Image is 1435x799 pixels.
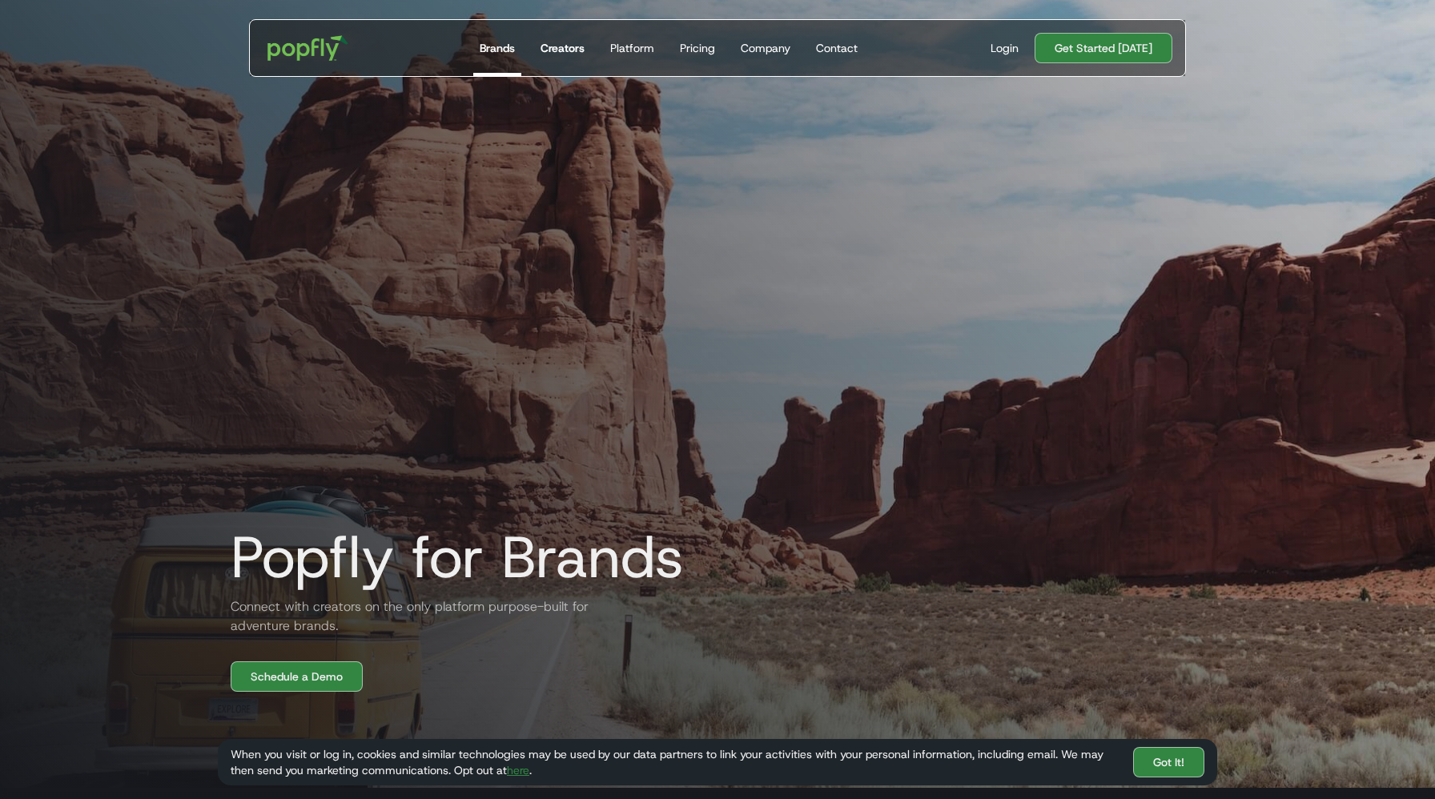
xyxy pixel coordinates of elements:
div: When you visit or log in, cookies and similar technologies may be used by our data partners to li... [231,746,1120,778]
div: Platform [610,40,654,56]
a: Contact [810,20,864,76]
a: Pricing [673,20,722,76]
h1: Popfly for Brands [218,525,684,589]
a: Brands [473,20,521,76]
a: Creators [534,20,591,76]
div: Login [991,40,1019,56]
h2: Connect with creators on the only platform purpose-built for adventure brands. [218,597,602,636]
a: Get Started [DATE] [1035,33,1172,63]
a: Schedule a Demo [231,661,363,692]
a: Platform [604,20,661,76]
div: Contact [816,40,858,56]
a: home [256,24,360,72]
div: Company [741,40,790,56]
div: Brands [480,40,515,56]
div: Pricing [680,40,715,56]
a: Got It! [1133,747,1204,777]
div: Creators [541,40,585,56]
a: Company [734,20,797,76]
a: Login [984,40,1025,56]
a: here [507,763,529,777]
